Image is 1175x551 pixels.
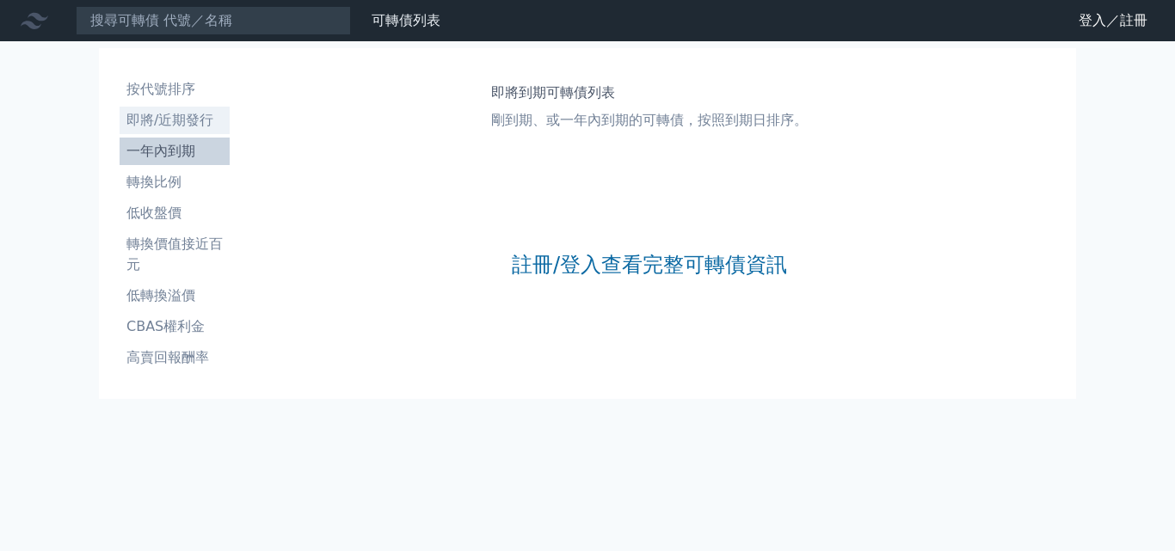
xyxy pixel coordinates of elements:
[120,316,230,337] li: CBAS權利金
[491,83,808,103] h1: 即將到期可轉債列表
[120,344,230,371] a: 高賣回報酬率
[120,138,230,165] a: 一年內到期
[372,12,440,28] a: 可轉債列表
[120,347,230,368] li: 高賣回報酬率
[120,76,230,103] a: 按代號排序
[120,285,230,306] li: 低轉換溢價
[120,203,230,223] li: 低收盤價
[491,110,808,131] p: 剛到期、或一年內到期的可轉債，按照到期日排序。
[120,313,230,340] a: CBAS權利金
[120,234,230,275] li: 轉換價值接近百元
[76,6,351,35] input: 搜尋可轉債 代號／名稱
[1065,7,1161,34] a: 登入／註冊
[120,172,230,193] li: 轉換比例
[120,168,230,196] a: 轉換比例
[120,110,230,131] li: 即將/近期發行
[120,282,230,309] a: 低轉換溢價
[120,199,230,227] a: 低收盤價
[120,141,230,162] li: 一年內到期
[120,107,230,134] a: 即將/近期發行
[120,230,230,279] a: 轉換價值接近百元
[512,251,787,279] a: 註冊/登入查看完整可轉債資訊
[120,79,230,100] li: 按代號排序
